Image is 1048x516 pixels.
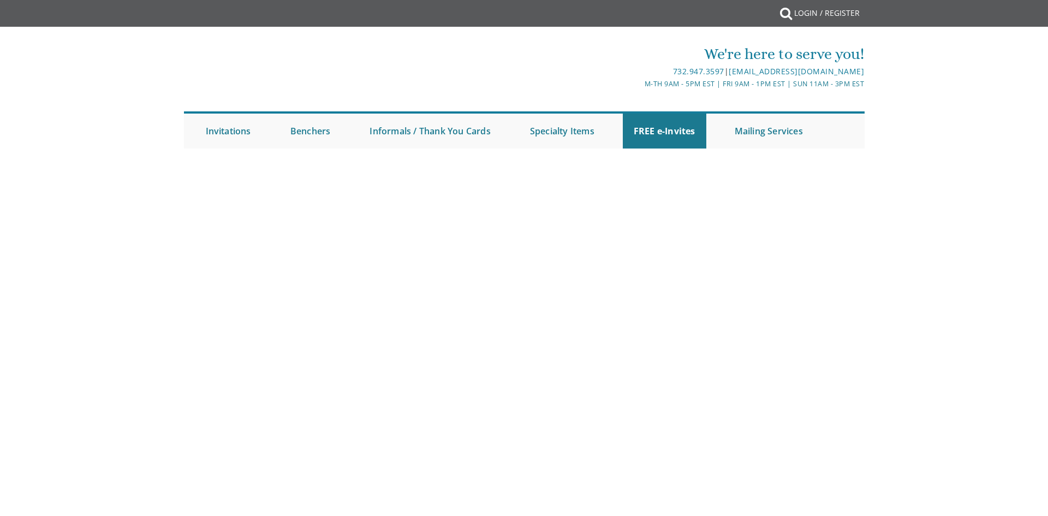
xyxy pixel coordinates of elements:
a: Specialty Items [519,114,605,149]
a: Invitations [195,114,262,149]
a: Informals / Thank You Cards [359,114,501,149]
a: FREE e-Invites [623,114,706,149]
div: | [411,65,864,78]
a: [EMAIL_ADDRESS][DOMAIN_NAME] [729,66,864,76]
a: 732.947.3597 [673,66,724,76]
a: Mailing Services [724,114,814,149]
div: M-Th 9am - 5pm EST | Fri 9am - 1pm EST | Sun 11am - 3pm EST [411,78,864,90]
a: Benchers [279,114,342,149]
div: We're here to serve you! [411,43,864,65]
